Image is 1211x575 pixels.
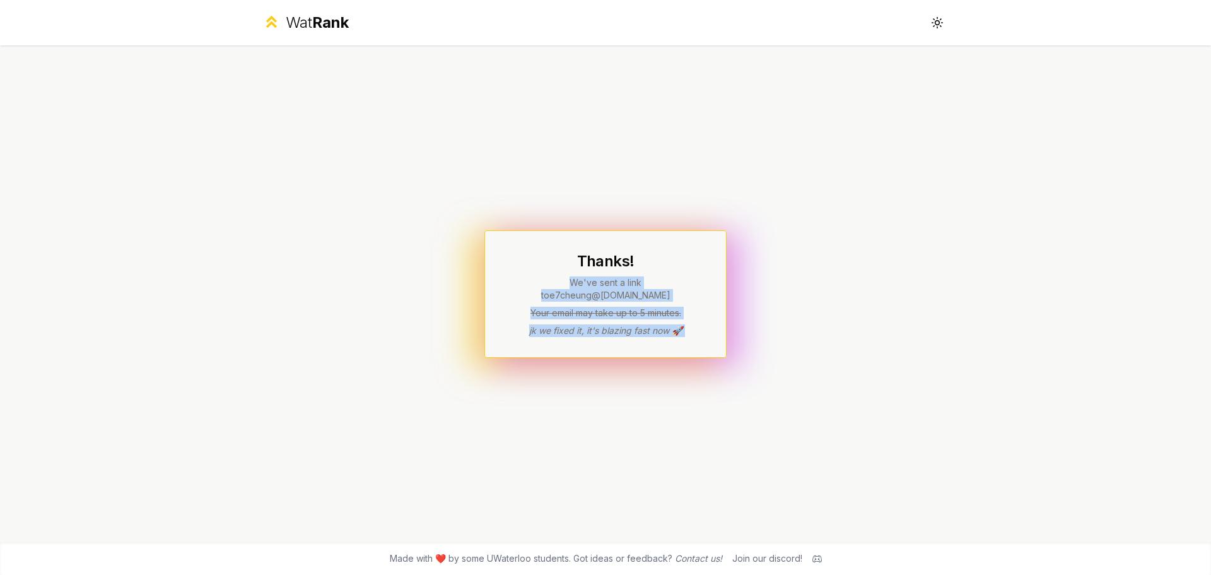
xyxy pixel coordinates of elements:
[312,13,349,32] span: Rank
[505,307,706,319] p: Your email may take up to 5 minutes.
[732,552,802,565] div: Join our discord!
[390,552,722,565] span: Made with ❤️ by some UWaterloo students. Got ideas or feedback?
[505,324,706,337] p: jk we fixed it, it's blazing fast now 🚀
[675,553,722,564] a: Contact us!
[505,251,706,271] h1: Thanks!
[505,276,706,302] p: We've sent a link to e7cheung @[DOMAIN_NAME]
[262,13,349,33] a: WatRank
[286,13,349,33] div: Wat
